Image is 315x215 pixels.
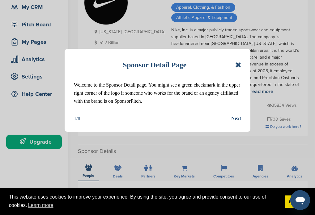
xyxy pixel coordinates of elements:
[290,190,310,210] iframe: Button to launch messaging window
[123,58,186,72] h1: Sponsor Detail Page
[27,201,54,210] a: learn more about cookies
[74,114,80,123] div: 1/8
[9,193,280,210] span: This website uses cookies to improve your experience. By using the site, you agree and provide co...
[285,195,306,208] a: dismiss cookie message
[74,81,241,105] p: Welcome to the Sponsor Detail page. You might see a green checkmark in the upper right corner of ...
[231,114,241,123] button: Next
